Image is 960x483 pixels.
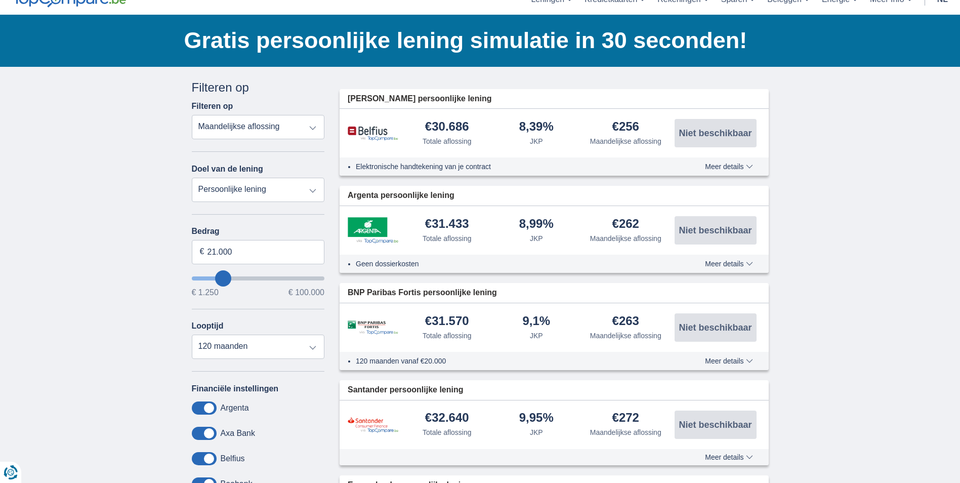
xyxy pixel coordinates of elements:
[705,260,753,267] span: Meer details
[423,233,472,244] div: Totale aflossing
[590,331,661,341] div: Maandelijkse aflossing
[221,429,255,438] label: Axa Bank
[348,287,497,299] span: BNP Paribas Fortis persoonlijke lening
[705,163,753,170] span: Meer details
[590,427,661,437] div: Maandelijkse aflossing
[192,79,325,96] div: Filteren op
[425,218,469,231] div: €31.433
[519,120,554,134] div: 8,39%
[522,315,550,329] div: 9,1%
[697,260,760,268] button: Meer details
[200,246,204,258] span: €
[530,427,543,437] div: JKP
[675,313,757,342] button: Niet beschikbaar
[675,411,757,439] button: Niet beschikbaar
[356,162,668,172] li: Elektronische handtekening van je contract
[348,384,464,396] span: Santander persoonlijke lening
[519,218,554,231] div: 8,99%
[192,165,263,174] label: Doel van de lening
[705,454,753,461] span: Meer details
[590,136,661,146] div: Maandelijkse aflossing
[348,417,398,432] img: product.pl.alt Santander
[675,216,757,245] button: Niet beschikbaar
[192,276,325,280] input: wantToBorrow
[356,356,668,366] li: 120 maanden vanaf €20.000
[697,453,760,461] button: Meer details
[221,454,245,463] label: Belfius
[423,136,472,146] div: Totale aflossing
[679,129,752,138] span: Niet beschikbaar
[423,331,472,341] div: Totale aflossing
[425,412,469,425] div: €32.640
[192,102,233,111] label: Filteren op
[425,315,469,329] div: €31.570
[612,315,639,329] div: €263
[530,233,543,244] div: JKP
[705,357,753,365] span: Meer details
[348,93,491,105] span: [PERSON_NAME] persoonlijke lening
[425,120,469,134] div: €30.686
[697,357,760,365] button: Meer details
[530,136,543,146] div: JKP
[221,404,249,413] label: Argenta
[192,227,325,236] label: Bedrag
[348,217,398,244] img: product.pl.alt Argenta
[356,259,668,269] li: Geen dossierkosten
[192,384,279,393] label: Financiële instellingen
[697,163,760,171] button: Meer details
[530,331,543,341] div: JKP
[348,126,398,141] img: product.pl.alt Belfius
[348,190,454,202] span: Argenta persoonlijke lening
[192,321,224,331] label: Looptijd
[675,119,757,147] button: Niet beschikbaar
[288,289,324,297] span: € 100.000
[590,233,661,244] div: Maandelijkse aflossing
[679,420,752,429] span: Niet beschikbaar
[192,289,219,297] span: € 1.250
[184,25,769,56] h1: Gratis persoonlijke lening simulatie in 30 seconden!
[679,323,752,332] span: Niet beschikbaar
[348,320,398,335] img: product.pl.alt BNP Paribas Fortis
[612,120,639,134] div: €256
[423,427,472,437] div: Totale aflossing
[519,412,554,425] div: 9,95%
[612,218,639,231] div: €262
[612,412,639,425] div: €272
[679,226,752,235] span: Niet beschikbaar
